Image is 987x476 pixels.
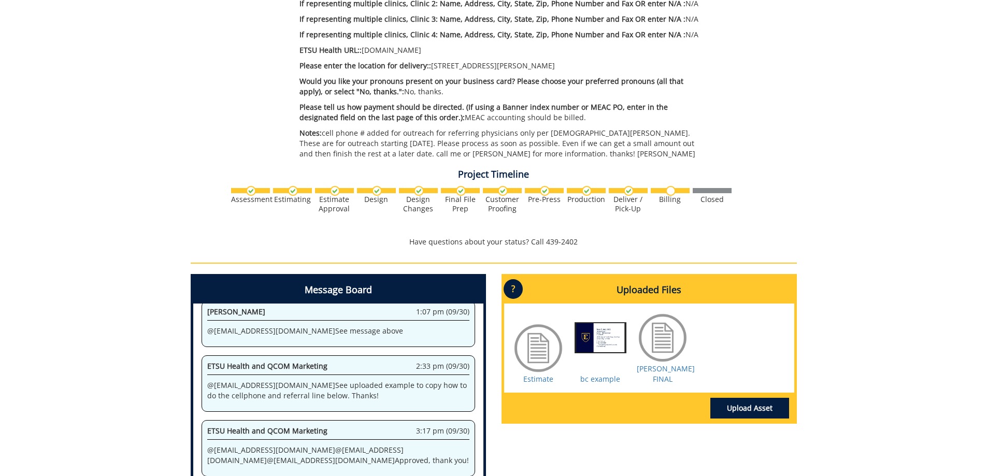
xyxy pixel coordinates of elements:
[357,195,396,204] div: Design
[580,374,620,384] a: bc example
[315,195,354,213] div: Estimate Approval
[710,398,789,419] a: Upload Asset
[207,445,469,466] p: @ [EMAIL_ADDRESS][DOMAIN_NAME] @ [EMAIL_ADDRESS][DOMAIN_NAME] @ [EMAIL_ADDRESS][DOMAIN_NAME] Appr...
[191,237,797,247] p: Have questions about your status? Call 439-2402
[273,195,312,204] div: Estimating
[523,374,553,384] a: Estimate
[609,195,648,213] div: Deliver / Pick-Up
[540,186,550,196] img: checkmark
[483,195,522,213] div: Customer Proofing
[207,307,265,316] span: [PERSON_NAME]
[299,30,705,40] p: N/A
[299,76,683,96] span: Would you like your pronouns present on your business card? Please choose your preferred pronouns...
[191,169,797,180] h4: Project Timeline
[299,61,431,70] span: Please enter the location for delivery::
[299,14,705,24] p: N/A
[207,380,469,401] p: @ [EMAIL_ADDRESS][DOMAIN_NAME] See uploaded example to copy how to do the cellphone and referral ...
[567,195,606,204] div: Production
[299,102,705,123] p: MEAC accounting should be billed.
[624,186,634,196] img: checkmark
[288,186,298,196] img: checkmark
[416,426,469,436] span: 3:17 pm (09/30)
[637,364,695,384] a: [PERSON_NAME] FINAL
[416,307,469,317] span: 1:07 pm (09/30)
[582,186,592,196] img: checkmark
[193,277,483,304] h4: Message Board
[414,186,424,196] img: checkmark
[416,361,469,371] span: 2:33 pm (09/30)
[372,186,382,196] img: checkmark
[246,186,256,196] img: checkmark
[299,45,705,55] p: [DOMAIN_NAME]
[399,195,438,213] div: Design Changes
[525,195,564,204] div: Pre-Press
[299,102,668,122] span: Please tell us how payment should be directed. (If using a Banner index number or MEAC PO, enter ...
[207,426,327,436] span: ETSU Health and QCOM Marketing
[299,14,685,24] span: If representing multiple clinics, Clinic 3: Name, Address, City, State, Zip, Phone Number and Fax...
[498,186,508,196] img: checkmark
[299,76,705,97] p: No, thanks.
[504,277,794,304] h4: Uploaded Files
[299,128,705,159] p: cell phone # added for outreach for referring physicians only per [DEMOGRAPHIC_DATA][PERSON_NAME]...
[504,279,523,299] p: ?
[693,195,732,204] div: Closed
[330,186,340,196] img: checkmark
[299,128,322,138] span: Notes:
[207,326,469,336] p: @ [EMAIL_ADDRESS][DOMAIN_NAME] See message above
[441,195,480,213] div: Final File Prep
[299,45,362,55] span: ETSU Health URL::
[207,361,327,371] span: ETSU Health and QCOM Marketing
[651,195,690,204] div: Billing
[299,30,685,39] span: If representing multiple clinics, Clinic 4: Name, Address, City, State, Zip, Phone Number and Fax...
[456,186,466,196] img: checkmark
[666,186,676,196] img: no
[231,195,270,204] div: Assessment
[299,61,705,71] p: [STREET_ADDRESS][PERSON_NAME]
